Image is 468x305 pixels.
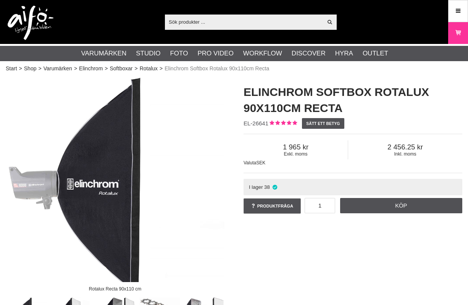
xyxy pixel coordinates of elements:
[110,65,133,73] a: Softboxar
[165,16,323,28] input: Sök produkter ...
[6,76,224,295] img: Rotalux Recta 90x110 cm
[292,49,326,58] a: Discover
[197,49,233,58] a: Pro Video
[44,65,72,73] a: Varumärken
[335,49,353,58] a: Hyra
[348,143,462,151] span: 2 456.25
[140,65,158,73] a: Rotalux
[244,198,301,214] a: Produktfråga
[348,151,462,157] span: Inkl. moms
[19,65,22,73] span: >
[160,65,163,73] span: >
[340,198,463,213] a: Köp
[24,65,37,73] a: Shop
[268,120,297,128] div: Kundbetyg: 5.00
[256,160,265,165] span: SEK
[244,143,348,151] span: 1 965
[74,65,77,73] span: >
[38,65,41,73] span: >
[243,49,282,58] a: Workflow
[244,84,462,116] h1: Elinchrom Softbox Rotalux 90x110cm Recta
[363,49,388,58] a: Outlet
[134,65,137,73] span: >
[82,282,148,295] div: Rotalux Recta 90x110 cm
[170,49,188,58] a: Foto
[244,120,268,127] span: EL-26641
[249,184,263,190] span: I lager
[272,184,278,190] i: I lager
[244,160,256,165] span: Valuta
[6,65,17,73] a: Start
[105,65,108,73] span: >
[244,151,348,157] span: Exkl. moms
[81,49,127,58] a: Varumärken
[264,184,270,190] span: 38
[165,65,269,73] span: Elinchrom Softbox Rotalux 90x110cm Recta
[79,65,103,73] a: Elinchrom
[136,49,160,58] a: Studio
[302,118,344,129] a: Sätt ett betyg
[8,6,53,40] img: logo.png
